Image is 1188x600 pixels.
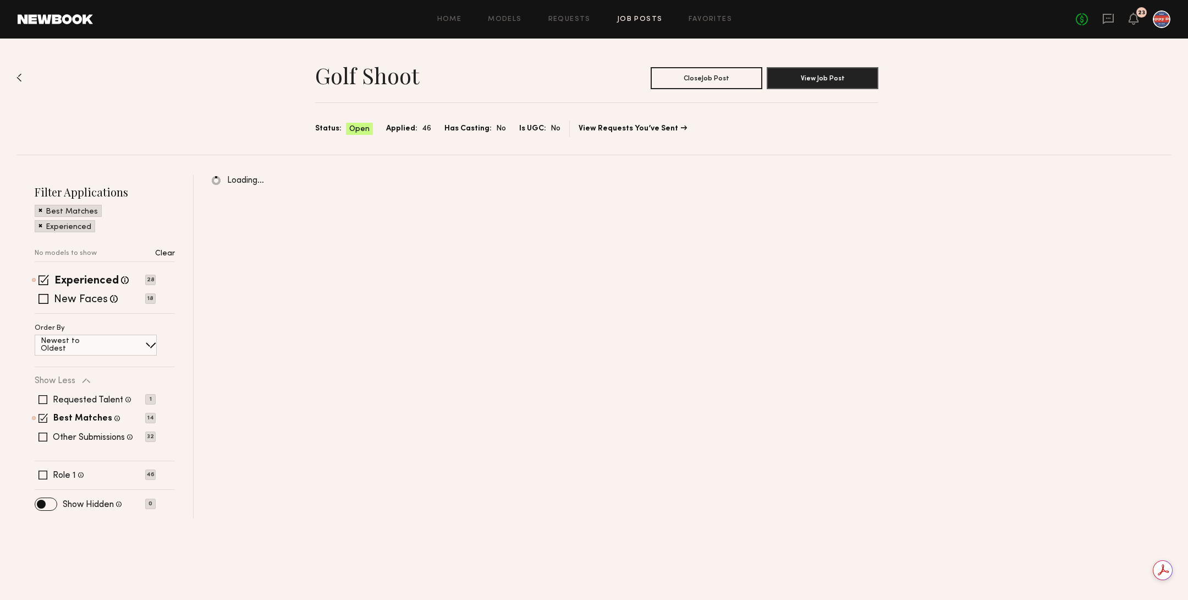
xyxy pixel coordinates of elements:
p: Newest to Oldest [41,337,106,353]
label: New Faces [54,294,108,306]
h2: Filter Applications [35,184,175,199]
span: No [496,123,506,135]
h1: Golf Shoot [315,62,419,89]
p: 1 [145,394,156,405]
p: Show Less [35,377,75,385]
a: Models [488,16,521,23]
label: Other Submissions [53,433,125,442]
img: Back to previous page [16,73,22,82]
label: Role 1 [53,471,76,480]
p: 0 [145,499,156,509]
button: View Job Post [767,67,878,89]
span: Has Casting: [444,123,492,135]
label: Requested Talent [53,396,123,405]
button: CloseJob Post [651,67,762,89]
label: Experienced [54,276,119,287]
label: Show Hidden [63,500,114,509]
p: 32 [145,432,156,442]
div: 23 [1138,10,1145,16]
a: Favorites [689,16,732,23]
a: Home [437,16,462,23]
p: 28 [145,275,156,285]
p: Experienced [46,223,91,231]
p: 14 [145,413,156,423]
span: Is UGC: [519,123,546,135]
span: Status: [315,123,342,135]
p: Clear [155,250,175,258]
p: Best Matches [46,208,98,216]
p: No models to show [35,250,97,257]
a: Job Posts [617,16,663,23]
span: Open [349,124,370,135]
span: 46 [422,123,431,135]
label: Best Matches [53,414,112,423]
span: Applied: [386,123,417,135]
span: Loading… [227,176,264,186]
a: View Requests You’ve Sent [579,125,687,133]
p: 18 [145,293,156,304]
span: No [551,123,560,135]
p: 46 [145,470,156,480]
p: Order By [35,325,65,332]
a: Requests [548,16,591,23]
